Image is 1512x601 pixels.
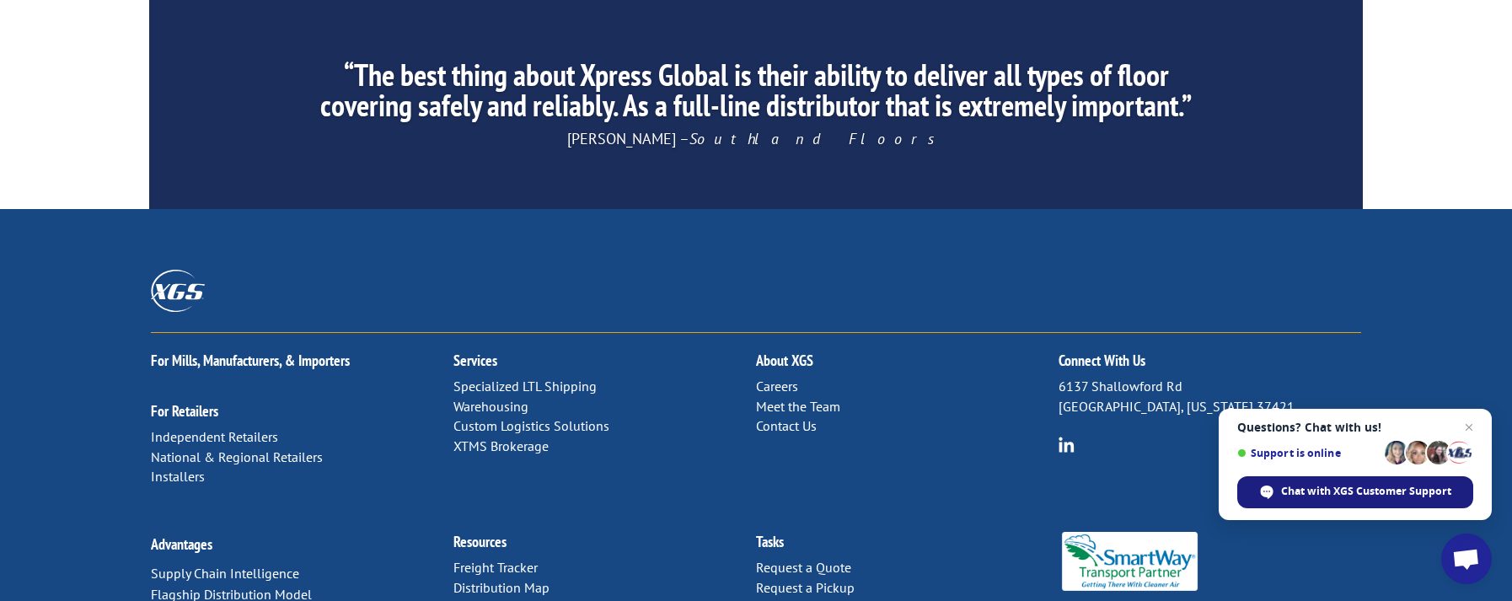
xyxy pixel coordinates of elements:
[756,579,855,596] a: Request a Pickup
[453,417,609,434] a: Custom Logistics Solutions
[308,60,1204,129] h2: “The best thing about Xpress Global is their ability to deliver all types of floor covering safel...
[1059,532,1201,590] img: Smartway_Logo
[756,378,798,394] a: Careers
[151,270,205,311] img: XGS_Logos_ALL_2024_All_White
[453,398,528,415] a: Warehousing
[1459,417,1479,437] span: Close chat
[151,565,299,582] a: Supply Chain Intelligence
[756,559,851,576] a: Request a Quote
[151,428,278,445] a: Independent Retailers
[1059,353,1361,377] h2: Connect With Us
[1237,476,1473,508] div: Chat with XGS Customer Support
[453,378,597,394] a: Specialized LTL Shipping
[689,129,945,148] em: Southland Floors
[756,351,813,370] a: About XGS
[151,351,350,370] a: For Mills, Manufacturers, & Importers
[756,534,1059,558] h2: Tasks
[151,534,212,554] a: Advantages
[453,559,538,576] a: Freight Tracker
[1441,534,1492,584] div: Open chat
[151,401,218,421] a: For Retailers
[567,129,945,148] span: [PERSON_NAME] –
[453,532,507,551] a: Resources
[151,448,323,465] a: National & Regional Retailers
[756,398,840,415] a: Meet the Team
[1237,421,1473,434] span: Questions? Chat with us!
[453,351,497,370] a: Services
[1059,437,1075,453] img: group-6
[1237,447,1379,459] span: Support is online
[453,579,550,596] a: Distribution Map
[1281,484,1451,499] span: Chat with XGS Customer Support
[453,437,549,454] a: XTMS Brokerage
[151,468,205,485] a: Installers
[1059,377,1361,417] p: 6137 Shallowford Rd [GEOGRAPHIC_DATA], [US_STATE] 37421
[756,417,817,434] a: Contact Us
